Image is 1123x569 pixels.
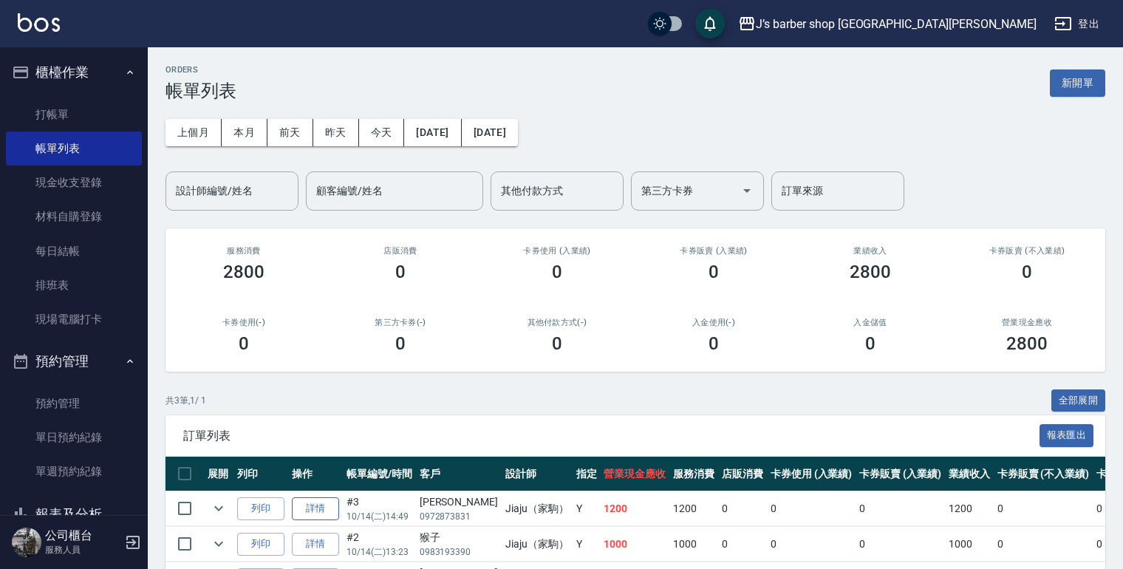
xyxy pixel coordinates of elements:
[6,200,142,234] a: 材料自購登錄
[767,491,856,526] td: 0
[669,491,718,526] td: 1200
[709,262,719,282] h3: 0
[756,15,1037,33] div: J’s barber shop [GEOGRAPHIC_DATA][PERSON_NAME]
[222,119,267,146] button: 本月
[237,533,284,556] button: 列印
[994,527,1093,562] td: 0
[6,53,142,92] button: 櫃檯作業
[45,528,120,543] h5: 公司櫃台
[502,527,573,562] td: Jiaju（家駒）
[6,420,142,454] a: 單日預約紀錄
[994,491,1093,526] td: 0
[347,510,412,523] p: 10/14 (二) 14:49
[966,246,1088,256] h2: 卡券販賣 (不入業績)
[856,527,945,562] td: 0
[552,333,562,354] h3: 0
[462,119,518,146] button: [DATE]
[6,495,142,534] button: 報表及分析
[292,497,339,520] a: 詳情
[1050,75,1105,89] a: 新開單
[945,527,994,562] td: 1000
[343,491,416,526] td: #3
[6,386,142,420] a: 預約管理
[45,543,120,556] p: 服務人員
[810,246,931,256] h2: 業績收入
[6,98,142,132] a: 打帳單
[653,246,774,256] h2: 卡券販賣 (入業績)
[552,262,562,282] h3: 0
[6,132,142,166] a: 帳單列表
[865,333,875,354] h3: 0
[183,318,304,327] h2: 卡券使用(-)
[347,545,412,559] p: 10/14 (二) 13:23
[165,65,236,75] h2: ORDERS
[709,333,719,354] h3: 0
[1006,333,1048,354] h3: 2800
[237,497,284,520] button: 列印
[267,119,313,146] button: 前天
[292,533,339,556] a: 詳情
[856,457,945,491] th: 卡券販賣 (入業績)
[165,81,236,101] h3: 帳單列表
[223,262,264,282] h3: 2800
[669,527,718,562] td: 1000
[12,528,41,557] img: Person
[496,246,618,256] h2: 卡券使用 (入業績)
[404,119,461,146] button: [DATE]
[6,454,142,488] a: 單週預約紀錄
[718,457,767,491] th: 店販消費
[573,527,601,562] td: Y
[6,268,142,302] a: 排班表
[810,318,931,327] h2: 入金儲值
[204,457,233,491] th: 展開
[1051,389,1106,412] button: 全部展開
[416,457,502,491] th: 客戶
[208,497,230,519] button: expand row
[695,9,725,38] button: save
[732,9,1042,39] button: J’s barber shop [GEOGRAPHIC_DATA][PERSON_NAME]
[288,457,343,491] th: 操作
[502,457,573,491] th: 設計師
[239,333,249,354] h3: 0
[945,457,994,491] th: 業績收入
[18,13,60,32] img: Logo
[165,119,222,146] button: 上個月
[994,457,1093,491] th: 卡券販賣 (不入業績)
[1040,428,1094,442] a: 報表匯出
[183,246,304,256] h3: 服務消費
[600,491,669,526] td: 1200
[208,533,230,555] button: expand row
[573,457,601,491] th: 指定
[165,394,206,407] p: 共 3 筆, 1 / 1
[420,494,498,510] div: [PERSON_NAME]
[343,527,416,562] td: #2
[718,491,767,526] td: 0
[395,262,406,282] h3: 0
[340,246,461,256] h2: 店販消費
[496,318,618,327] h2: 其他付款方式(-)
[359,119,405,146] button: 今天
[850,262,891,282] h3: 2800
[6,342,142,381] button: 預約管理
[502,491,573,526] td: Jiaju（家駒）
[420,510,498,523] p: 0972873831
[767,457,856,491] th: 卡券使用 (入業績)
[6,166,142,200] a: 現金收支登錄
[718,527,767,562] td: 0
[735,179,759,202] button: Open
[233,457,288,491] th: 列印
[1040,424,1094,447] button: 報表匯出
[573,491,601,526] td: Y
[313,119,359,146] button: 昨天
[343,457,416,491] th: 帳單編號/時間
[945,491,994,526] td: 1200
[420,545,498,559] p: 0983193390
[183,429,1040,443] span: 訂單列表
[6,302,142,336] a: 現場電腦打卡
[653,318,774,327] h2: 入金使用(-)
[420,530,498,545] div: 猴子
[6,234,142,268] a: 每日結帳
[669,457,718,491] th: 服務消費
[966,318,1088,327] h2: 營業現金應收
[395,333,406,354] h3: 0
